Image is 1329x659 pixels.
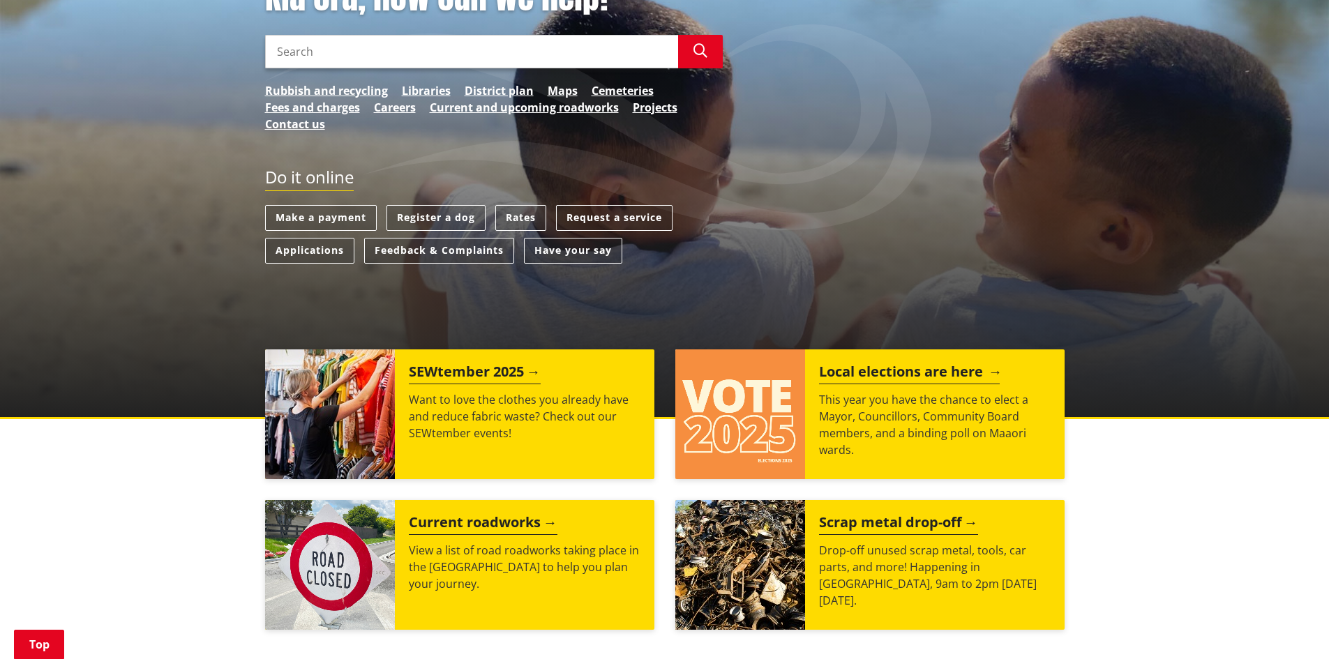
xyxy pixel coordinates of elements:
[1265,600,1315,651] iframe: Messenger Launcher
[409,542,640,592] p: View a list of road roadworks taking place in the [GEOGRAPHIC_DATA] to help you plan your journey.
[819,391,1051,458] p: This year you have the chance to elect a Mayor, Councillors, Community Board members, and a bindi...
[386,205,486,231] a: Register a dog
[409,363,541,384] h2: SEWtember 2025
[675,349,1065,479] a: Local elections are here This year you have the chance to elect a Mayor, Councillors, Community B...
[265,167,354,192] h2: Do it online
[374,99,416,116] a: Careers
[675,500,805,630] img: Scrap metal collection
[265,99,360,116] a: Fees and charges
[364,238,514,264] a: Feedback & Complaints
[409,391,640,441] p: Want to love the clothes you already have and reduce fabric waste? Check out our SEWtember events!
[265,500,395,630] img: Road closed sign
[409,514,557,535] h2: Current roadworks
[14,630,64,659] a: Top
[592,82,654,99] a: Cemeteries
[465,82,534,99] a: District plan
[265,116,325,132] a: Contact us
[265,35,678,68] input: Search input
[819,542,1051,609] p: Drop-off unused scrap metal, tools, car parts, and more! Happening in [GEOGRAPHIC_DATA], 9am to 2...
[265,349,395,479] img: SEWtember
[675,500,1065,630] a: A massive pile of rusted scrap metal, including wheels and various industrial parts, under a clea...
[675,349,805,479] img: Vote 2025
[548,82,578,99] a: Maps
[556,205,673,231] a: Request a service
[265,500,654,630] a: Current roadworks View a list of road roadworks taking place in the [GEOGRAPHIC_DATA] to help you...
[430,99,619,116] a: Current and upcoming roadworks
[633,99,677,116] a: Projects
[819,514,978,535] h2: Scrap metal drop-off
[265,238,354,264] a: Applications
[265,349,654,479] a: SEWtember 2025 Want to love the clothes you already have and reduce fabric waste? Check out our S...
[265,82,388,99] a: Rubbish and recycling
[402,82,451,99] a: Libraries
[265,205,377,231] a: Make a payment
[524,238,622,264] a: Have your say
[819,363,1000,384] h2: Local elections are here
[495,205,546,231] a: Rates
